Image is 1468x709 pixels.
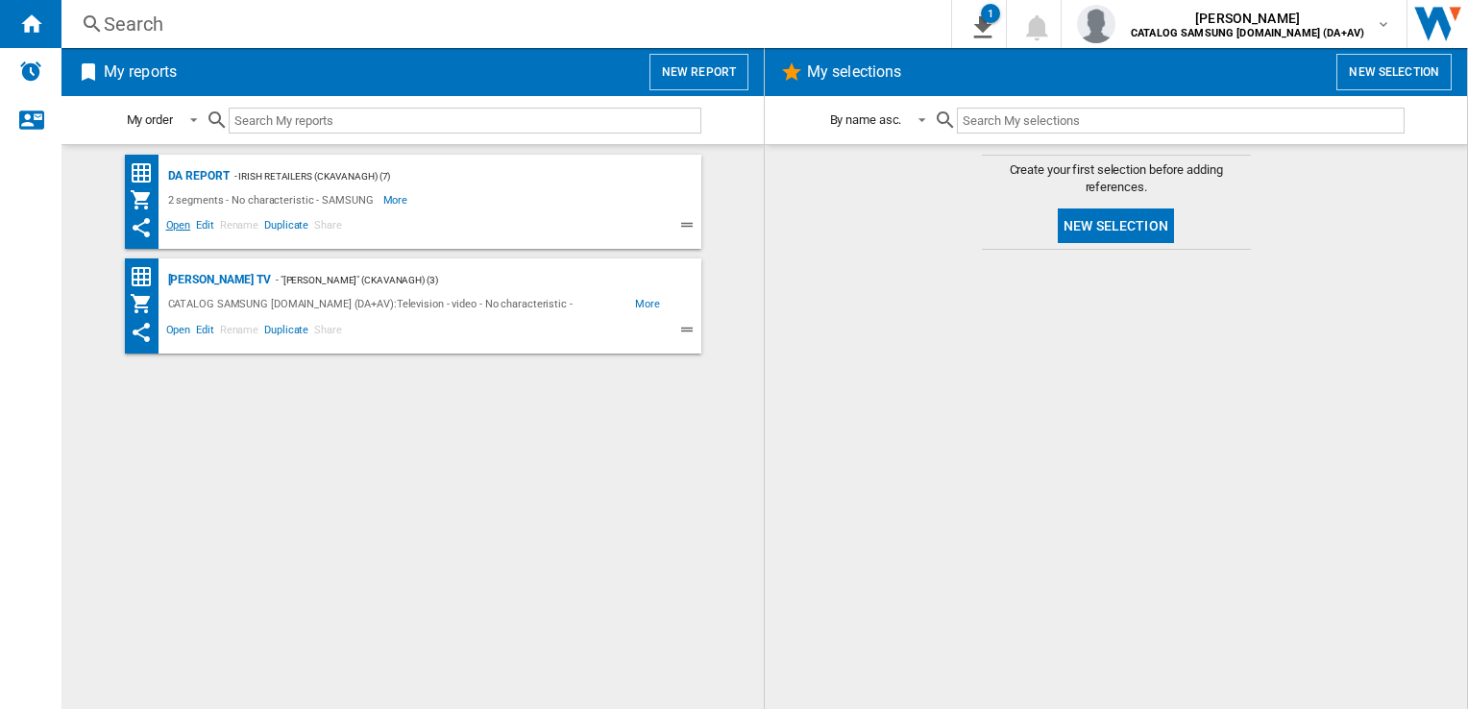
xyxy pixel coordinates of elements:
[130,188,163,211] div: My Assortment
[229,108,701,134] input: Search My reports
[217,321,261,344] span: Rename
[130,216,153,239] ng-md-icon: This report has been shared with you
[104,11,901,37] div: Search
[311,321,345,344] span: Share
[163,164,230,188] div: DA Report
[1336,54,1452,90] button: New selection
[130,321,153,344] ng-md-icon: This report has been shared with you
[1077,5,1115,43] img: profile.jpg
[271,268,663,292] div: - "[PERSON_NAME]" (ckavanagh) (3)
[217,216,261,239] span: Rename
[163,321,194,344] span: Open
[383,188,411,211] span: More
[130,265,163,289] div: Price Matrix
[230,164,663,188] div: - Irish Retailers (ckavanagh) (7)
[163,268,271,292] div: [PERSON_NAME] TV
[130,161,163,185] div: Price Matrix
[163,292,635,316] div: CATALOG SAMSUNG [DOMAIN_NAME] (DA+AV):Television - video - No characteristic - SAMSUNG
[100,54,181,90] h2: My reports
[127,112,173,127] div: My order
[1058,208,1174,243] button: New selection
[163,188,383,211] div: 2 segments - No characteristic - SAMSUNG
[635,292,663,316] span: More
[830,112,902,127] div: By name asc.
[261,216,311,239] span: Duplicate
[163,216,194,239] span: Open
[130,292,163,316] div: My Assortment
[311,216,345,239] span: Share
[957,108,1404,134] input: Search My selections
[649,54,748,90] button: New report
[981,4,1000,23] div: 1
[803,54,905,90] h2: My selections
[193,321,217,344] span: Edit
[193,216,217,239] span: Edit
[19,60,42,83] img: alerts-logo.svg
[982,161,1251,196] span: Create your first selection before adding references.
[261,321,311,344] span: Duplicate
[1131,27,1364,39] b: CATALOG SAMSUNG [DOMAIN_NAME] (DA+AV)
[1131,9,1364,28] span: [PERSON_NAME]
